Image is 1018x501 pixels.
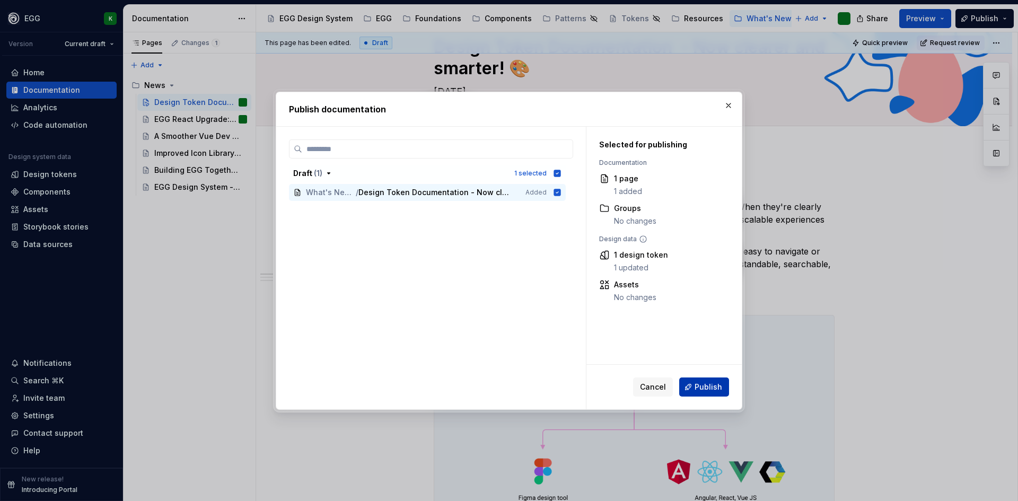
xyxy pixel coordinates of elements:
div: 1 selected [514,169,547,178]
div: 1 design token [614,250,668,260]
span: / [356,187,358,198]
span: What's New / News [306,187,356,198]
div: Selected for publishing [599,139,717,150]
div: Design data [599,235,717,243]
div: No changes [614,292,656,303]
div: Assets [614,279,656,290]
button: Publish [679,377,729,397]
span: ( 1 ) [314,169,322,178]
div: 1 page [614,173,642,184]
span: Publish [695,382,722,392]
button: Draft (1)1 selected [289,165,566,182]
div: No changes [614,216,656,226]
button: Cancel [633,377,673,397]
div: Groups [614,203,656,214]
div: Documentation [599,159,717,167]
div: 1 updated [614,262,668,273]
span: Added [525,188,547,197]
span: Cancel [640,382,666,392]
span: Design Token Documentation - Now clearer and smarter! 🎨 [358,187,511,198]
h2: Publish documentation [289,103,729,116]
div: 1 added [614,186,642,197]
div: Draft [293,168,322,179]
